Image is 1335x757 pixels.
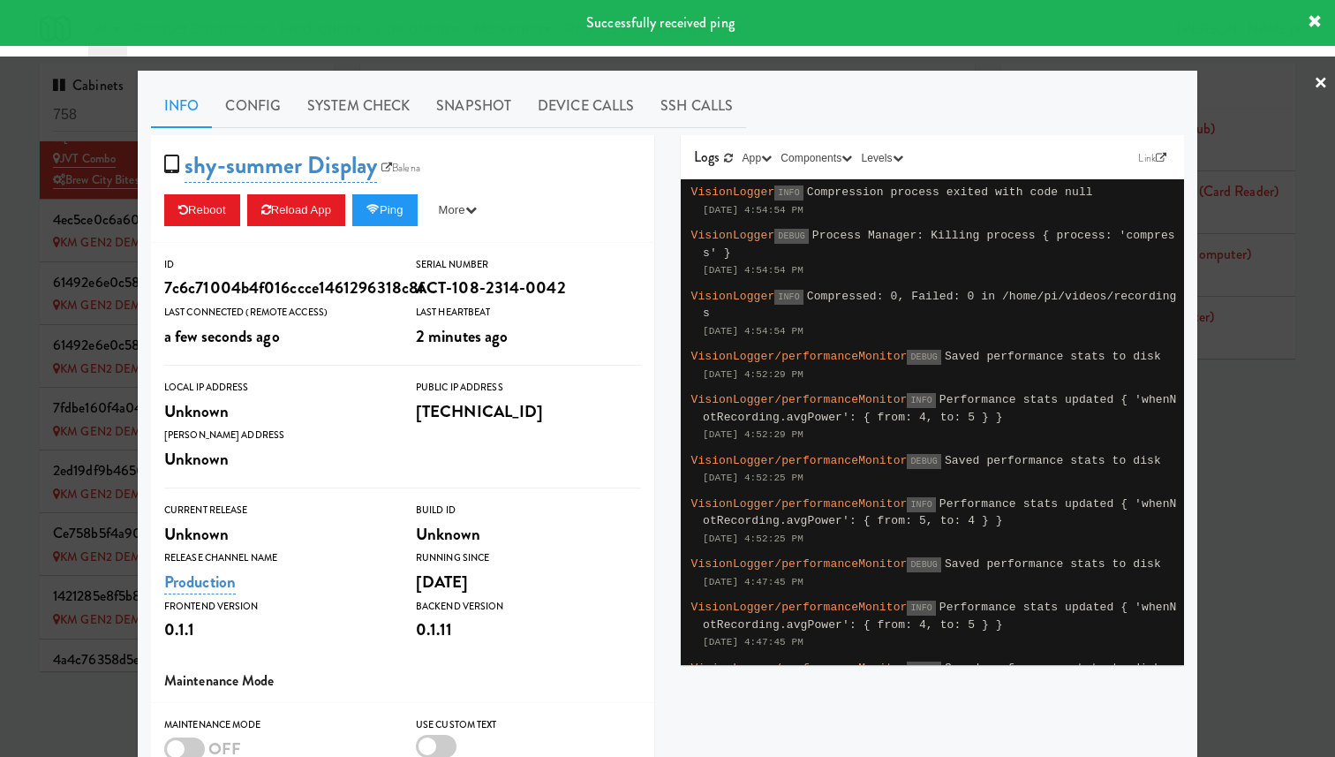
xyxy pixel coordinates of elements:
[945,454,1161,467] span: Saved performance stats to disk
[164,519,389,549] div: Unknown
[164,324,280,348] span: a few seconds ago
[416,502,641,519] div: Build Id
[774,229,809,244] span: DEBUG
[586,12,735,33] span: Successfully received ping
[907,454,941,469] span: DEBUG
[703,637,803,647] span: [DATE] 4:47:45 PM
[691,350,908,363] span: VisionLogger/performanceMonitor
[164,716,389,734] div: Maintenance Mode
[945,350,1161,363] span: Saved performance stats to disk
[774,290,803,305] span: INFO
[691,185,775,199] span: VisionLogger
[691,557,908,571] span: VisionLogger/performanceMonitor
[151,84,212,128] a: Info
[416,273,641,303] div: ACT-108-2314-0042
[164,304,389,322] div: Last Connected (Remote Access)
[416,549,641,567] div: Running Since
[691,601,908,614] span: VisionLogger/performanceMonitor
[164,598,389,616] div: Frontend Version
[416,379,641,397] div: Public IP Address
[647,84,746,128] a: SSH Calls
[425,194,491,226] button: More
[691,662,908,675] span: VisionLogger/performanceMonitor
[185,148,377,183] a: shy-summer Display
[907,497,935,512] span: INFO
[856,149,907,167] button: Levels
[907,350,941,365] span: DEBUG
[907,601,935,616] span: INFO
[703,393,1177,424] span: Performance stats updated { 'whenNotRecording.avgPower': { from: 4, to: 5 } }
[907,557,941,572] span: DEBUG
[776,149,856,167] button: Components
[212,84,294,128] a: Config
[807,185,1093,199] span: Compression process exited with code null
[164,397,389,427] div: Unknown
[164,256,389,274] div: ID
[524,84,647,128] a: Device Calls
[164,427,389,444] div: [PERSON_NAME] Address
[945,662,1161,675] span: Saved performance stats to disk
[423,84,524,128] a: Snapshot
[703,265,803,276] span: [DATE] 4:54:54 PM
[691,393,908,406] span: VisionLogger/performanceMonitor
[1314,57,1328,111] a: ×
[164,194,240,226] button: Reboot
[377,159,425,177] a: Balena
[416,716,641,734] div: Use Custom Text
[164,379,389,397] div: Local IP Address
[703,473,803,483] span: [DATE] 4:52:25 PM
[703,534,803,544] span: [DATE] 4:52:25 PM
[703,429,803,440] span: [DATE] 4:52:29 PM
[738,149,777,167] button: App
[164,570,236,594] a: Production
[164,502,389,519] div: Current Release
[703,497,1177,528] span: Performance stats updated { 'whenNotRecording.avgPower': { from: 5, to: 4 } }
[164,444,389,474] div: Unknown
[416,304,641,322] div: Last Heartbeat
[774,185,803,201] span: INFO
[703,326,803,337] span: [DATE] 4:54:54 PM
[164,615,389,645] div: 0.1.1
[416,397,641,427] div: [TECHNICAL_ID]
[416,256,641,274] div: Serial Number
[691,454,908,467] span: VisionLogger/performanceMonitor
[691,290,775,303] span: VisionLogger
[416,570,469,594] span: [DATE]
[703,229,1175,260] span: Process Manager: Killing process { process: 'compress' }
[703,205,803,216] span: [DATE] 4:54:54 PM
[907,662,941,677] span: DEBUG
[691,229,775,242] span: VisionLogger
[164,670,275,691] span: Maintenance Mode
[164,273,389,303] div: 7c6c71004b4f016ccce1461296318c8f
[352,194,418,226] button: Ping
[416,324,508,348] span: 2 minutes ago
[703,601,1177,632] span: Performance stats updated { 'whenNotRecording.avgPower': { from: 4, to: 5 } }
[294,84,423,128] a: System Check
[416,615,641,645] div: 0.1.11
[945,557,1161,571] span: Saved performance stats to disk
[164,549,389,567] div: Release Channel Name
[703,290,1177,321] span: Compressed: 0, Failed: 0 in /home/pi/videos/recordings
[416,598,641,616] div: Backend Version
[247,194,345,226] button: Reload App
[694,147,720,167] span: Logs
[691,497,908,511] span: VisionLogger/performanceMonitor
[416,519,641,549] div: Unknown
[703,369,803,380] span: [DATE] 4:52:29 PM
[703,577,803,587] span: [DATE] 4:47:45 PM
[1134,149,1171,167] a: Link
[907,393,935,408] span: INFO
